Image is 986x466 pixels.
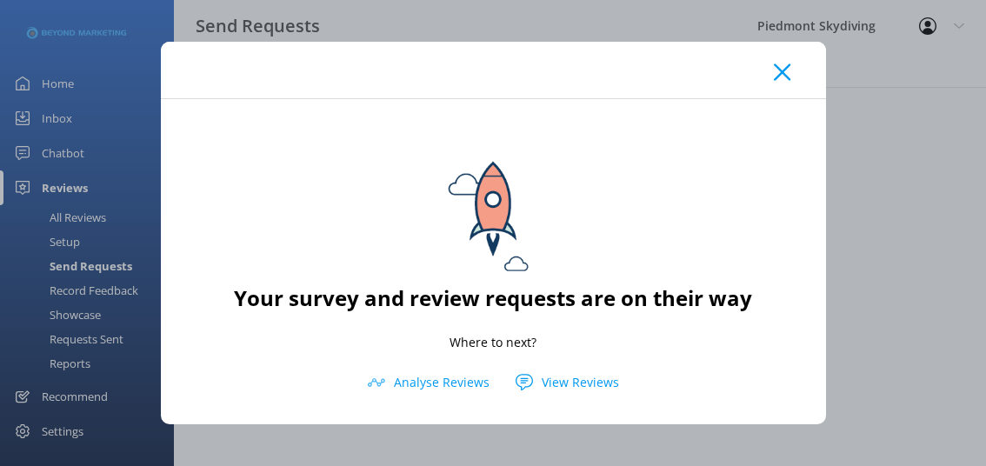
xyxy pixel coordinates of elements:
[450,333,536,352] p: Where to next?
[355,369,503,396] button: Analyse Reviews
[415,125,571,282] img: sending...
[234,282,752,315] h2: Your survey and review requests are on their way
[774,63,790,81] button: Close
[503,369,632,396] button: View Reviews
